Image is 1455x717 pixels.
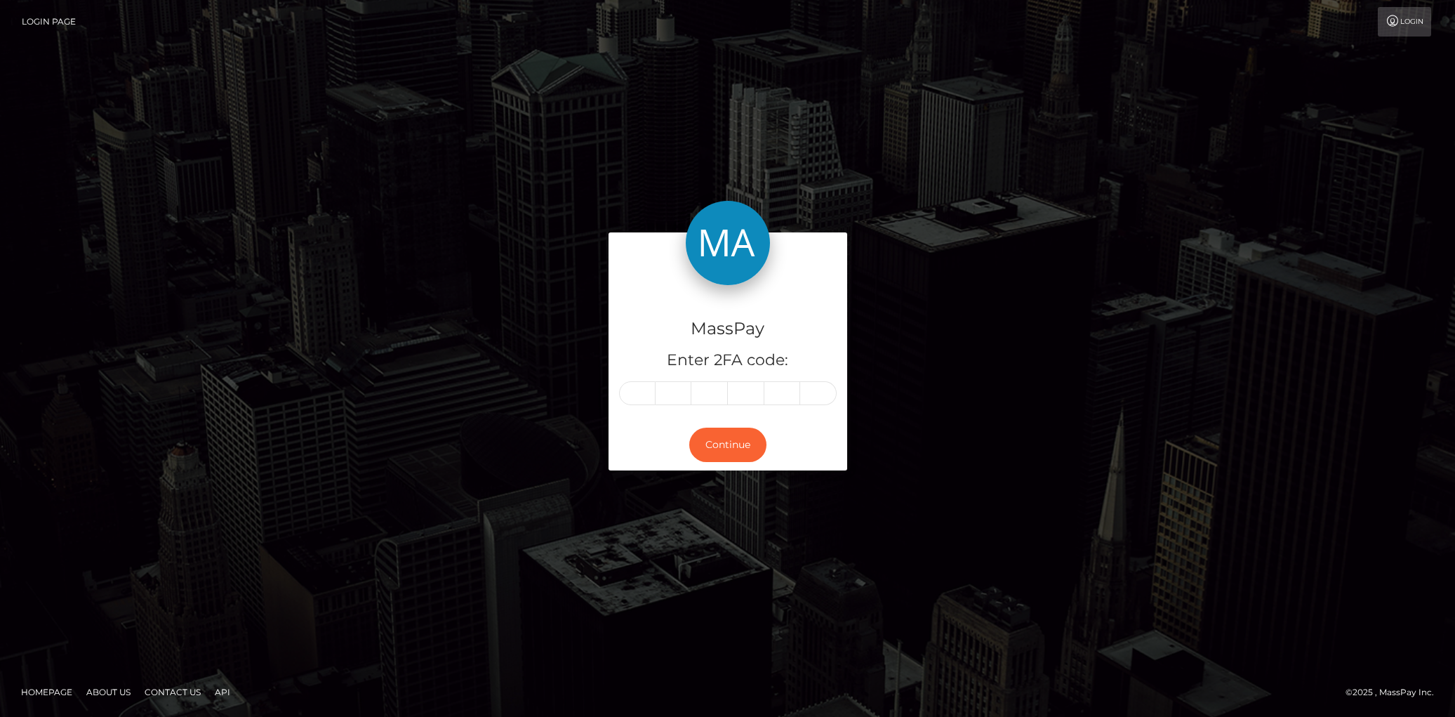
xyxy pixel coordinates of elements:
[619,350,837,371] h5: Enter 2FA code:
[81,681,136,703] a: About Us
[619,317,837,341] h4: MassPay
[209,681,236,703] a: API
[139,681,206,703] a: Contact Us
[686,201,770,285] img: MassPay
[1378,7,1431,37] a: Login
[22,7,76,37] a: Login Page
[1346,685,1444,700] div: © 2025 , MassPay Inc.
[689,428,766,462] button: Continue
[15,681,78,703] a: Homepage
